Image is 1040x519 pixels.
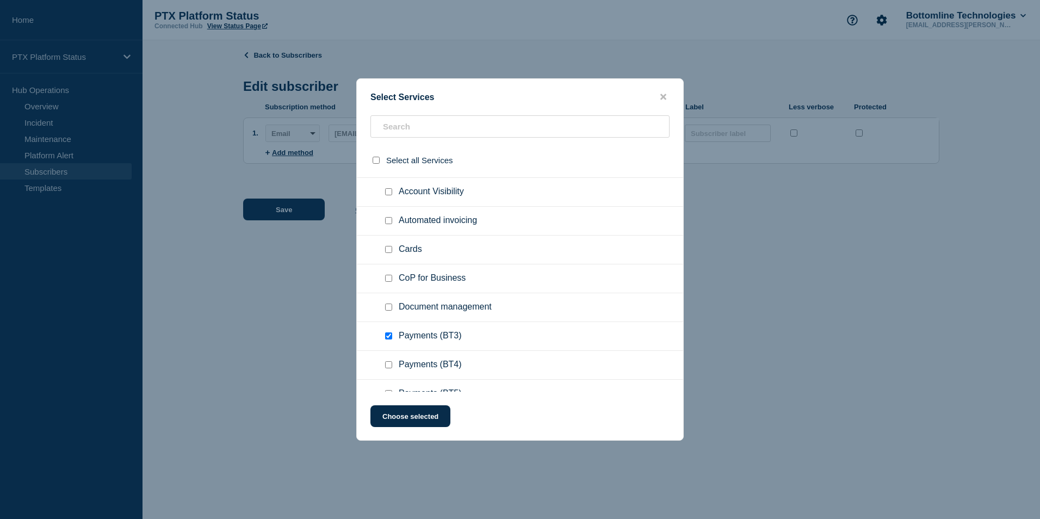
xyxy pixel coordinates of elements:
span: Document management [399,302,492,313]
input: Automated invoicing checkbox [385,217,392,224]
input: Payments (BT3) checkbox [385,332,392,339]
input: CoP for Business checkbox [385,275,392,282]
input: Payments (BT4) checkbox [385,361,392,368]
input: Search [370,115,670,138]
span: Account Visibility [399,187,464,197]
input: Cards checkbox [385,246,392,253]
span: CoP for Business [399,273,466,284]
span: Select all Services [386,156,453,165]
input: Account Visibility checkbox [385,188,392,195]
span: Automated invoicing [399,215,477,226]
span: Payments (BT4) [399,360,462,370]
span: Payments (BT3) [399,331,462,342]
div: Select Services [357,92,683,102]
span: Cards [399,244,422,255]
input: select all checkbox [373,157,380,164]
button: Choose selected [370,405,450,427]
input: Payments (BT5) checkbox [385,390,392,397]
input: Document management checkbox [385,304,392,311]
span: Payments (BT5) [399,388,462,399]
button: close button [657,92,670,102]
